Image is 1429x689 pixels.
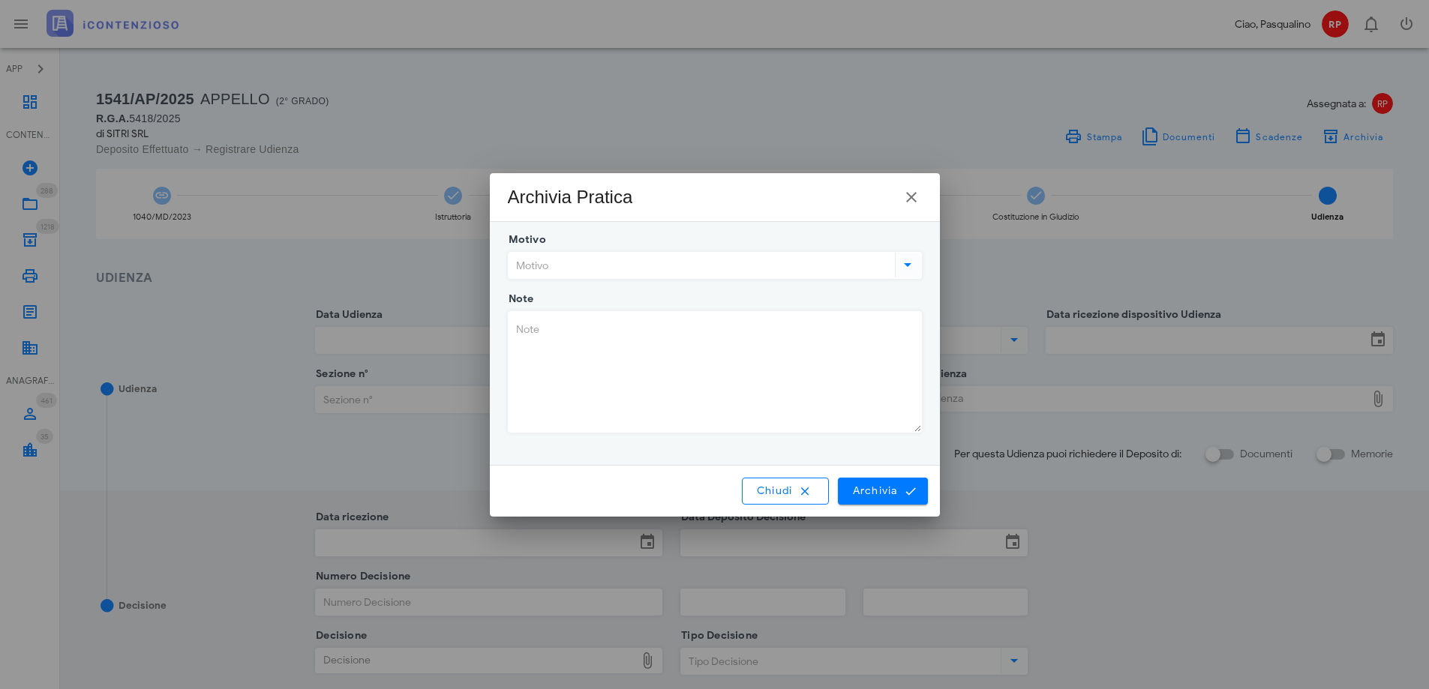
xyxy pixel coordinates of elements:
input: Motivo [509,253,892,278]
span: Chiudi [756,484,815,498]
button: Chiudi [742,478,830,505]
div: Archivia Pratica [508,185,633,209]
label: Note [504,292,534,307]
label: Motivo [504,232,546,247]
button: Archivia [838,478,927,505]
span: Archivia [851,484,914,498]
